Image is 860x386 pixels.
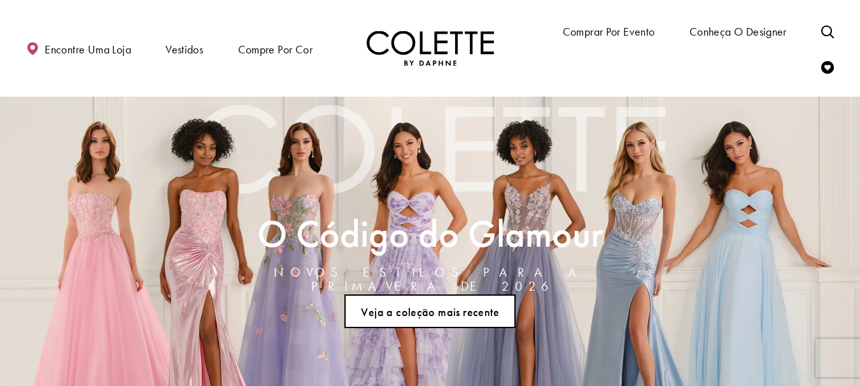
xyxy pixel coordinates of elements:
span: Compre por cor [235,31,316,67]
font: Conheça o designer [689,24,787,39]
font: Compre por cor [238,42,313,57]
a: Verificar lista de desejos [818,49,837,84]
font: O Código do Glamour [257,209,603,258]
a: Conheça o designer [686,13,790,49]
a: Veja a nova coleção The Glamour Code TODOS OS NOVOS ESTILOS PARA A PRIMAVERA DE 2026 [344,294,516,328]
a: Alternar pesquisa [818,13,837,48]
span: Vestidos [162,31,206,67]
img: Colette por Daphne [367,31,494,66]
font: NOVOS ESTILOS PARA A PRIMAVERA DE 2026 [274,264,586,294]
font: Vestidos [166,42,203,57]
a: Encontre uma loja [23,31,134,67]
span: Comprar por evento [560,13,658,49]
font: Veja a coleção mais recente [361,305,499,319]
ul: Links do controle deslizante [246,289,614,333]
font: Comprar por evento [563,24,655,39]
font: Encontre uma loja [45,42,131,57]
a: Visite a página inicial [367,31,494,66]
